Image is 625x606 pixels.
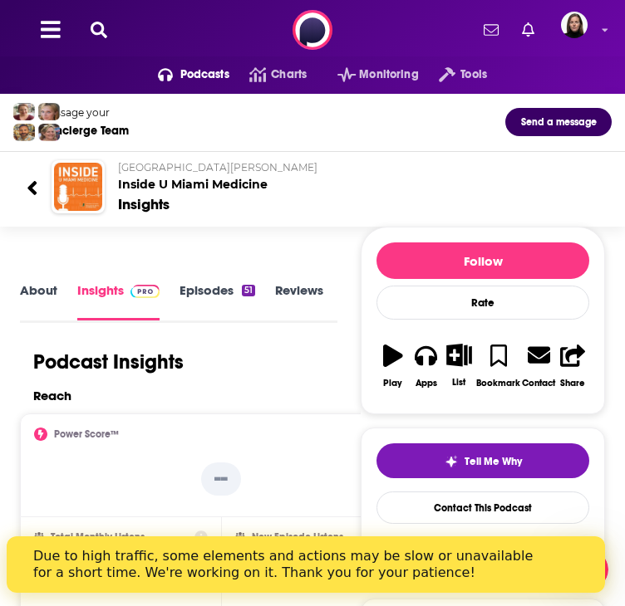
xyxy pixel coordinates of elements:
span: Logged in as BevCat3 [561,12,588,38]
img: Barbara Profile [38,124,60,141]
div: Apps [416,378,437,389]
span: Podcasts [180,63,229,86]
button: Follow [376,242,589,279]
div: Play [383,378,402,389]
a: Charts [229,61,307,88]
div: Rate [376,286,589,320]
a: About [20,282,57,320]
a: Episodes51 [180,282,255,320]
div: Concierge Team [41,124,129,138]
div: 51 [242,285,255,296]
button: Bookmark [475,333,521,398]
img: Inside U Miami Medicine [54,163,102,211]
button: open menu [138,61,229,88]
h1: Podcast Insights [33,349,184,374]
div: Contact [522,377,555,389]
a: Contact [521,333,556,398]
h2: Power Score™ [54,428,119,440]
a: InsightsPodchaser Pro [77,282,160,320]
button: open menu [317,61,419,88]
h2: Total Monthly Listens [51,531,145,543]
span: Tell Me Why [465,455,522,468]
h2: New Episode Listens [252,531,343,543]
a: Show notifications dropdown [477,16,505,44]
div: Bookmark [476,378,520,389]
img: Podchaser Pro [130,285,160,298]
img: Jon Profile [13,124,35,141]
div: Message your [41,106,129,119]
a: Logged in as BevCat3 [561,12,598,48]
div: Insights [118,195,170,213]
a: Show notifications dropdown [515,16,541,44]
p: -- [201,462,241,496]
a: Reviews [275,282,323,320]
span: [GEOGRAPHIC_DATA][PERSON_NAME] [118,161,317,173]
h2: Reach [33,388,71,403]
h2: Inside U Miami Medicine [118,161,598,192]
img: Sydney Profile [13,103,35,120]
a: Contact This Podcast [376,491,589,524]
span: Monitoring [359,63,418,86]
button: tell me why sparkleTell Me Why [376,443,589,478]
iframe: Intercom live chat banner [7,536,605,593]
button: open menu [419,61,487,88]
button: Play [376,333,410,398]
button: Share [556,333,589,398]
span: Tools [460,63,487,86]
div: Share [560,378,585,389]
span: Charts [271,63,307,86]
div: List [452,377,465,388]
button: Send a message [505,108,612,136]
button: List [443,333,476,398]
img: Podchaser - Follow, Share and Rate Podcasts [293,10,332,50]
img: Jules Profile [38,103,60,120]
img: tell me why sparkle [445,455,458,468]
img: User Profile [561,12,588,38]
button: Apps [410,333,443,398]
